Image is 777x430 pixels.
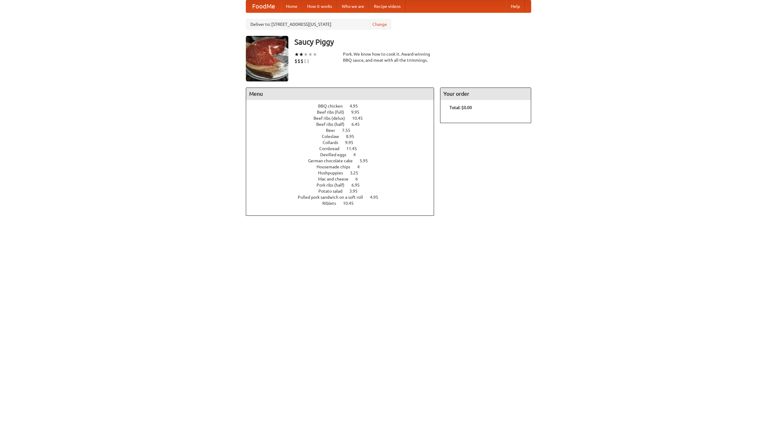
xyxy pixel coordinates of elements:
span: 6.45 [351,122,366,127]
span: BBQ chicken [318,104,349,108]
span: Housemade chips [317,164,356,169]
span: 11.45 [346,146,363,151]
span: Beef ribs (half) [316,122,351,127]
b: Total: $0.00 [450,105,472,110]
a: Who we are [337,0,369,12]
li: ★ [299,51,304,58]
li: ★ [308,51,313,58]
a: Coleslaw 8.95 [322,134,365,139]
a: Pork ribs (half) 6.95 [317,183,371,187]
span: 4.95 [350,104,364,108]
a: Change [372,21,387,27]
span: Beef ribs (full) [317,110,350,115]
span: 4 [357,164,366,169]
span: 9.95 [345,140,359,145]
a: Devilled eggs 4 [320,152,367,157]
li: $ [307,58,310,64]
a: Beer 7.55 [326,128,361,133]
span: 10.45 [352,116,369,121]
a: Recipe videos [369,0,405,12]
h4: Menu [246,88,434,100]
a: Beef ribs (half) 6.45 [316,122,371,127]
a: Riblets 10.45 [322,201,365,206]
li: ★ [304,51,308,58]
li: $ [297,58,300,64]
span: Mac and cheese [318,177,355,181]
a: Pulled pork sandwich on a soft roll 4.95 [298,195,389,200]
li: $ [300,58,304,64]
a: German chocolate cake 5.95 [308,158,379,163]
span: 4.95 [370,195,384,200]
a: Beef ribs (delux) 10.45 [314,116,374,121]
span: 3.25 [350,170,364,175]
a: Housemade chips 4 [317,164,371,169]
span: Pork ribs (half) [317,183,351,187]
span: Beef ribs (delux) [314,116,351,121]
a: BBQ chicken 4.95 [318,104,369,108]
span: Potato salad [318,189,348,194]
span: 7.55 [342,128,356,133]
li: ★ [294,51,299,58]
span: German chocolate cake [308,158,359,163]
span: 8.95 [346,134,360,139]
a: Beef ribs (full) 9.95 [317,110,371,115]
a: Collards 9.95 [323,140,365,145]
h4: Your order [440,88,531,100]
a: Mac and cheese 6 [318,177,369,181]
span: 4 [353,152,362,157]
li: $ [304,58,307,64]
span: 10.45 [343,201,360,206]
div: Pork. We know how to cook it. Award-winning BBQ sauce, and meat with all the trimmings. [343,51,434,63]
li: $ [294,58,297,64]
div: Deliver to: [STREET_ADDRESS][US_STATE] [246,19,392,30]
span: Coleslaw [322,134,345,139]
span: Riblets [322,201,342,206]
a: Hushpuppies 3.25 [318,170,369,175]
a: How it works [302,0,337,12]
span: 3.95 [349,189,364,194]
a: Cornbread 11.45 [319,146,368,151]
a: Help [506,0,525,12]
span: Collards [323,140,344,145]
span: 6.95 [351,183,366,187]
a: Home [281,0,302,12]
a: FoodMe [246,0,281,12]
span: Pulled pork sandwich on a soft roll [298,195,369,200]
span: Hushpuppies [318,170,349,175]
a: Potato salad 3.95 [318,189,369,194]
span: 5.95 [360,158,374,163]
h3: Saucy Piggy [294,36,531,48]
span: Beer [326,128,341,133]
span: Devilled eggs [320,152,352,157]
img: angular.jpg [246,36,288,81]
span: 9.95 [351,110,365,115]
span: 6 [355,177,364,181]
span: Cornbread [319,146,345,151]
li: ★ [313,51,317,58]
